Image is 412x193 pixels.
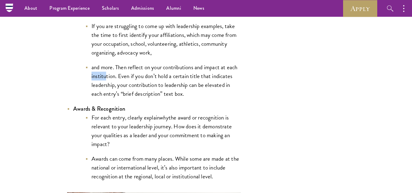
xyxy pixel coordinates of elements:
em: why [160,113,169,122]
strong: Awards & Recognition [73,105,125,113]
li: Awards can come from many places. While some are made at the national or international level, it’... [85,154,241,181]
li: For each entry, clearly explain the award or recognition is relevant to your leadership journey. ... [85,113,241,148]
li: If you are struggling to come up with leadership examples, take the time to first identify your a... [85,22,241,57]
li: and more. Then reflect on your contributions and impact at each institution. Even if you don’t ho... [85,63,241,98]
